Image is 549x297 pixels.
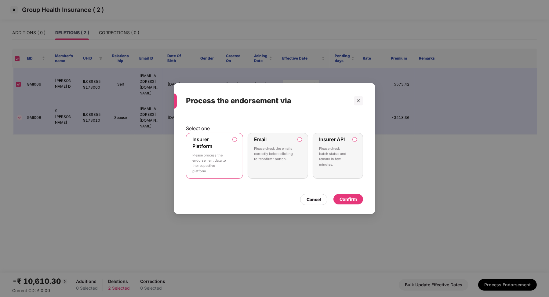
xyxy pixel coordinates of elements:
[233,137,237,141] input: Insurer PlatformPlease process the endorsement data to the respective platform
[356,99,361,103] span: close
[319,146,348,167] p: Please check batch status and remark in few minutes.
[254,136,267,142] label: Email
[192,153,228,174] p: Please process the endorsement data to the respective platform
[254,146,293,162] p: Please check the emails correctly before clicking to “confirm” button.
[319,136,345,142] label: Insurer API
[192,136,212,149] label: Insurer Platform
[307,196,321,203] div: Cancel
[353,137,357,141] input: Insurer APIPlease check batch status and remark in few minutes.
[186,89,348,113] div: Process the endorsement via
[186,125,363,131] p: Select one
[298,137,302,141] input: EmailPlease check the emails correctly before clicking to “confirm” button.
[340,196,357,203] div: Confirm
